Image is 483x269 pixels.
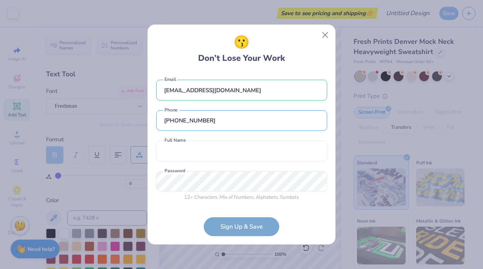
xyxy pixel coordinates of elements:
span: Numbers [234,194,254,201]
div: , Mix of , , [156,194,327,201]
span: Symbols [280,194,299,201]
span: 😗 [234,33,249,52]
div: Don’t Lose Your Work [198,33,285,65]
span: 12 + Characters [184,194,217,201]
button: Close [318,28,332,42]
span: Alphabets [256,194,278,201]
